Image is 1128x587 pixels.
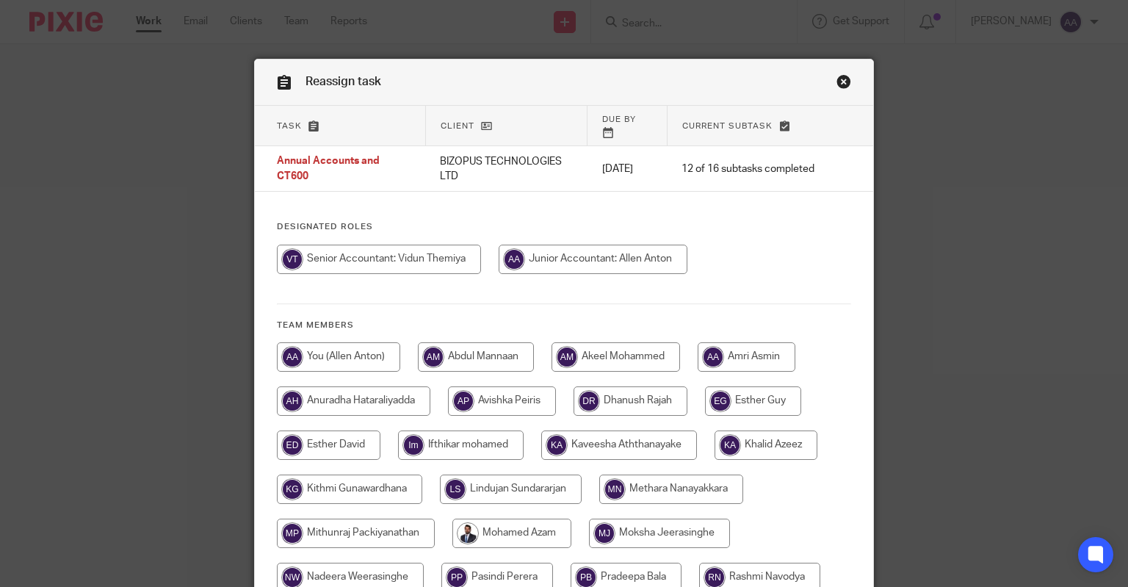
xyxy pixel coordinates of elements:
h4: Designated Roles [277,221,852,233]
span: Reassign task [305,76,381,87]
span: Task [277,122,302,130]
p: BIZOPUS TECHNOLOGIES LTD [440,154,572,184]
p: [DATE] [602,162,653,176]
span: Client [441,122,474,130]
td: 12 of 16 subtasks completed [667,146,829,192]
span: Current subtask [682,122,773,130]
span: Due by [602,115,636,123]
h4: Team members [277,320,852,331]
a: Close this dialog window [836,74,851,94]
span: Annual Accounts and CT600 [277,156,380,182]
